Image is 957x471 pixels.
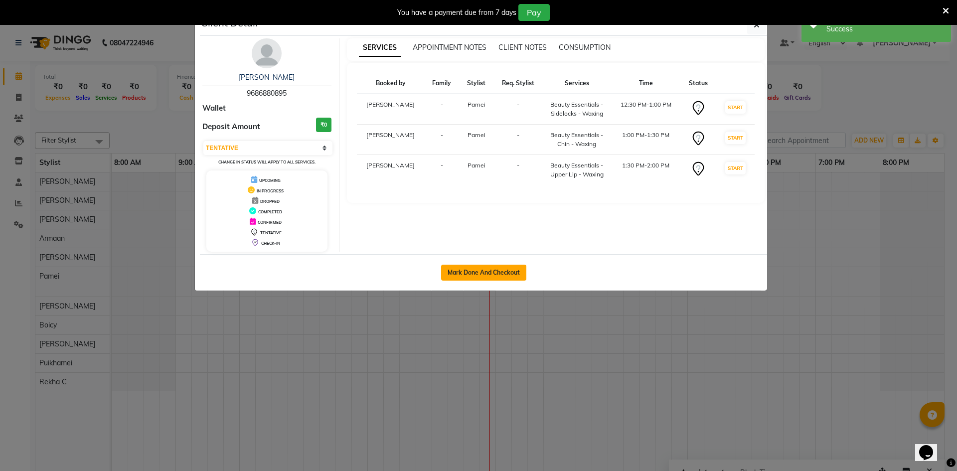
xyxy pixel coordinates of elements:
button: START [725,132,746,144]
td: [PERSON_NAME] [357,94,425,125]
span: Pamei [468,131,485,139]
div: Beauty Essentials - Upper Lip - Waxing [549,161,605,179]
button: START [725,162,746,174]
th: Booked by [357,73,425,94]
h3: ₹0 [316,118,331,132]
span: 9686880895 [247,89,287,98]
td: - [425,125,460,155]
th: Time [611,73,681,94]
span: SERVICES [359,39,401,57]
span: CHECK-IN [261,241,280,246]
th: Family [425,73,460,94]
td: - [493,155,543,185]
td: - [493,125,543,155]
th: Req. Stylist [493,73,543,94]
span: Pamei [468,161,485,169]
div: Beauty Essentials - Sidelocks - Waxing [549,100,605,118]
small: Change in status will apply to all services. [218,159,316,164]
span: Deposit Amount [202,121,260,133]
span: DROPPED [260,199,280,204]
th: Status [681,73,716,94]
th: Stylist [459,73,493,94]
td: - [425,94,460,125]
span: CLIENT NOTES [498,43,547,52]
th: Services [543,73,611,94]
div: Beauty Essentials - Chin - Waxing [549,131,605,149]
td: [PERSON_NAME] [357,125,425,155]
td: - [425,155,460,185]
td: 1:00 PM-1:30 PM [611,125,681,155]
td: 12:30 PM-1:00 PM [611,94,681,125]
span: CONFIRMED [258,220,282,225]
a: [PERSON_NAME] [239,73,295,82]
span: CONSUMPTION [559,43,611,52]
td: 1:30 PM-2:00 PM [611,155,681,185]
td: [PERSON_NAME] [357,155,425,185]
button: Mark Done And Checkout [441,265,526,281]
img: avatar [252,38,282,68]
span: IN PROGRESS [257,188,284,193]
span: UPCOMING [259,178,281,183]
iframe: chat widget [915,431,947,461]
span: Wallet [202,103,226,114]
div: You have a payment due from 7 days [397,7,516,18]
span: COMPLETED [258,209,282,214]
div: Success [826,24,944,34]
span: TENTATIVE [260,230,282,235]
button: START [725,101,746,114]
span: APPOINTMENT NOTES [413,43,486,52]
span: Pamei [468,101,485,108]
button: Pay [518,4,550,21]
td: - [493,94,543,125]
